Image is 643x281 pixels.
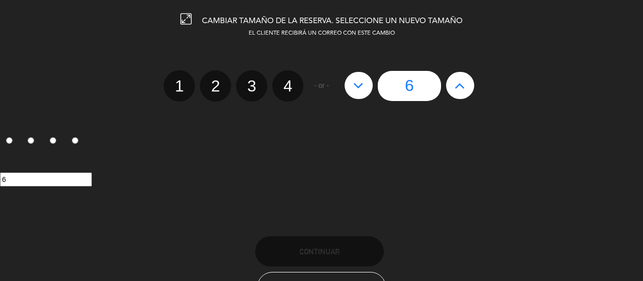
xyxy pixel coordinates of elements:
input: 1 [6,137,13,144]
span: - or - [314,80,329,91]
input: 2 [28,137,34,144]
label: 2 [200,70,231,102]
span: Continuar [299,247,340,256]
label: 3 [236,70,267,102]
label: 2 [22,133,44,150]
label: 4 [272,70,303,102]
label: 1 [164,70,195,102]
button: Continuar [255,236,384,266]
input: 3 [50,137,56,144]
label: 3 [44,133,66,150]
input: 4 [72,137,78,144]
span: EL CLIENTE RECIBIRÁ UN CORREO CON ESTE CAMBIO [249,31,395,36]
span: CAMBIAR TAMAÑO DE LA RESERVA. SELECCIONE UN NUEVO TAMAÑO [202,17,463,25]
label: 4 [66,133,88,150]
